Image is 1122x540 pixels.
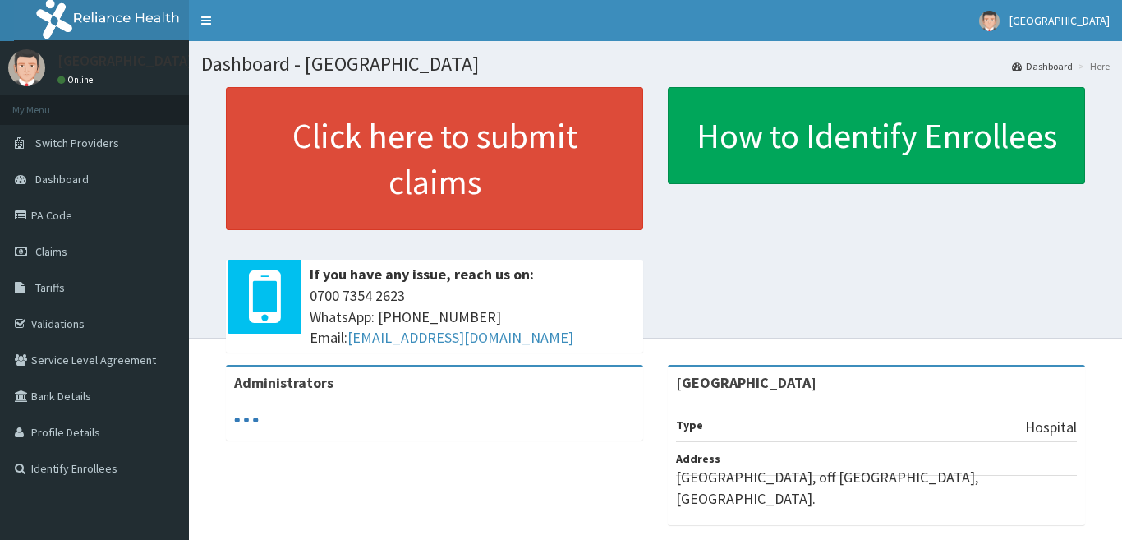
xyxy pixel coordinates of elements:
[1009,13,1110,28] span: [GEOGRAPHIC_DATA]
[57,53,193,68] p: [GEOGRAPHIC_DATA]
[1074,59,1110,73] li: Here
[35,172,89,187] span: Dashboard
[979,11,1000,31] img: User Image
[1025,417,1077,438] p: Hospital
[35,280,65,295] span: Tariffs
[668,87,1085,184] a: How to Identify Enrollees
[57,74,97,85] a: Online
[201,53,1110,75] h1: Dashboard - [GEOGRAPHIC_DATA]
[310,285,635,348] span: 0700 7354 2623 WhatsApp: [PHONE_NUMBER] Email:
[234,373,333,392] b: Administrators
[35,244,67,259] span: Claims
[226,87,643,230] a: Click here to submit claims
[676,467,1077,509] p: [GEOGRAPHIC_DATA], off [GEOGRAPHIC_DATA], [GEOGRAPHIC_DATA].
[1012,59,1073,73] a: Dashboard
[347,328,573,347] a: [EMAIL_ADDRESS][DOMAIN_NAME]
[676,451,720,466] b: Address
[676,373,816,392] strong: [GEOGRAPHIC_DATA]
[310,265,534,284] b: If you have any issue, reach us on:
[35,136,119,150] span: Switch Providers
[234,408,259,432] svg: audio-loading
[676,418,703,432] b: Type
[8,49,45,86] img: User Image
